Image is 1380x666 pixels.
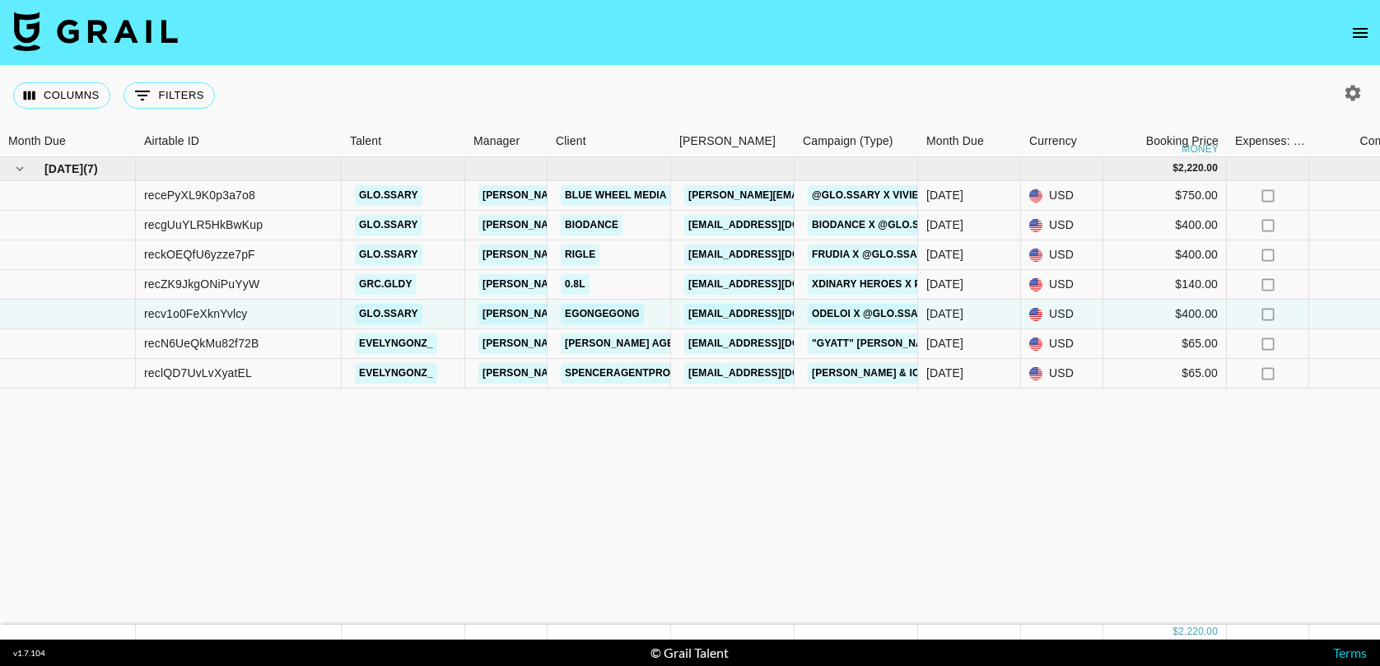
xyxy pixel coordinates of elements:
div: Sep '25 [926,217,963,233]
div: recZK9JkgONiPuYyW [144,276,259,292]
div: Booking Price [1146,125,1219,157]
a: 0.8L [561,274,590,295]
div: Campaign (Type) [795,125,918,157]
a: "Gyatt" [PERSON_NAME] x Ice Spice [808,333,1008,354]
div: USD [1021,329,1103,359]
span: [DATE] [44,161,83,177]
div: USD [1021,359,1103,389]
a: [EMAIL_ADDRESS][DOMAIN_NAME] [684,215,869,235]
a: grc.gldy [355,274,417,295]
button: Select columns [13,82,110,109]
div: Sep '25 [926,305,963,322]
div: Talent [342,125,465,157]
div: $750.00 [1103,181,1227,211]
div: Campaign (Type) [803,125,893,157]
a: [EMAIL_ADDRESS][DOMAIN_NAME] [684,245,869,265]
div: recN6UeQkMu82f72B [144,335,259,352]
a: Terms [1333,645,1367,660]
a: [PERSON_NAME][EMAIL_ADDRESS][PERSON_NAME][DOMAIN_NAME] [478,333,832,354]
a: glo.ssary [355,185,422,206]
img: Grail Talent [13,12,178,51]
div: recv1o0FeXknYvlcy [144,305,248,322]
div: reclQD7UvLvXyatEL [144,365,252,381]
div: Sep '25 [926,365,963,381]
div: Client [548,125,671,157]
div: USD [1021,211,1103,240]
div: USD [1021,240,1103,270]
a: evelyngonz_ [355,363,437,384]
a: ODELOI x @Glo.ssary [808,304,935,324]
div: $ [1173,625,1178,639]
div: recgUuYLR5HkBwKup [144,217,263,233]
button: hide children [8,157,31,180]
a: glo.ssary [355,304,422,324]
a: @glo.ssary x Vivier [808,185,930,206]
div: Currency [1029,125,1077,157]
a: [PERSON_NAME][EMAIL_ADDRESS][PERSON_NAME][DOMAIN_NAME] [478,274,832,295]
a: EgongEgong [561,304,644,324]
div: Sep '25 [926,276,963,292]
div: $ [1173,161,1178,175]
div: $400.00 [1103,211,1227,240]
div: USD [1021,181,1103,211]
div: 2,220.00 [1178,625,1218,639]
a: Blue Wheel Media [561,185,671,206]
div: $65.00 [1103,329,1227,359]
div: Month Due [926,125,984,157]
div: Manager [465,125,548,157]
div: USD [1021,300,1103,329]
a: [PERSON_NAME] Agent [561,333,691,354]
div: Manager [473,125,520,157]
a: spenceragentprohq [561,363,690,384]
div: reckOEQfU6yzze7pF [144,246,255,263]
div: Currency [1021,125,1103,157]
a: [PERSON_NAME][EMAIL_ADDRESS][PERSON_NAME][DOMAIN_NAME] [478,185,832,206]
div: Sep '25 [926,246,963,263]
a: glo.ssary [355,215,422,235]
div: Client [556,125,586,157]
div: money [1182,144,1219,154]
a: Frudia x @glo.ssary [808,245,935,265]
a: [PERSON_NAME][EMAIL_ADDRESS][PERSON_NAME][DOMAIN_NAME] [478,363,832,384]
a: Biodance [561,215,622,235]
div: Talent [350,125,381,157]
div: Sep '25 [926,187,963,203]
div: Booker [671,125,795,157]
a: Biodance x @glo.ssary [808,215,951,235]
div: 2,220.00 [1178,161,1218,175]
div: $400.00 [1103,240,1227,270]
a: Rigle [561,245,599,265]
div: Expenses: Remove Commission? [1235,125,1306,157]
a: [PERSON_NAME][EMAIL_ADDRESS][PERSON_NAME][DOMAIN_NAME] [478,215,832,235]
a: [EMAIL_ADDRESS][DOMAIN_NAME] [684,304,869,324]
div: Month Due [918,125,1021,157]
button: open drawer [1344,16,1377,49]
div: [PERSON_NAME] [679,125,776,157]
a: [EMAIL_ADDRESS][DOMAIN_NAME] [684,333,869,354]
button: Show filters [124,82,215,109]
div: v 1.7.104 [13,648,45,659]
div: Expenses: Remove Commission? [1227,125,1309,157]
a: evelyngonz_ [355,333,437,354]
div: Airtable ID [136,125,342,157]
div: $400.00 [1103,300,1227,329]
div: © Grail Talent [650,645,729,661]
a: [PERSON_NAME][EMAIL_ADDRESS][DOMAIN_NAME] [684,185,953,206]
a: Xdinary Heroes x Peppo- JOYFUL JOYFUL [808,274,1042,295]
div: Airtable ID [144,125,199,157]
a: [EMAIL_ADDRESS][DOMAIN_NAME] [684,274,869,295]
a: [PERSON_NAME][EMAIL_ADDRESS][PERSON_NAME][DOMAIN_NAME] [478,304,832,324]
a: glo.ssary [355,245,422,265]
div: Sep '25 [926,335,963,352]
div: recePyXL9K0p3a7o8 [144,187,255,203]
span: ( 7 ) [83,161,98,177]
a: [PERSON_NAME][EMAIL_ADDRESS][PERSON_NAME][DOMAIN_NAME] [478,245,832,265]
div: $65.00 [1103,359,1227,389]
div: USD [1021,270,1103,300]
a: [PERSON_NAME] & Ice Spice - Gyatt [808,363,1005,384]
div: $140.00 [1103,270,1227,300]
div: Month Due [8,125,66,157]
a: [EMAIL_ADDRESS][DOMAIN_NAME] [684,363,869,384]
